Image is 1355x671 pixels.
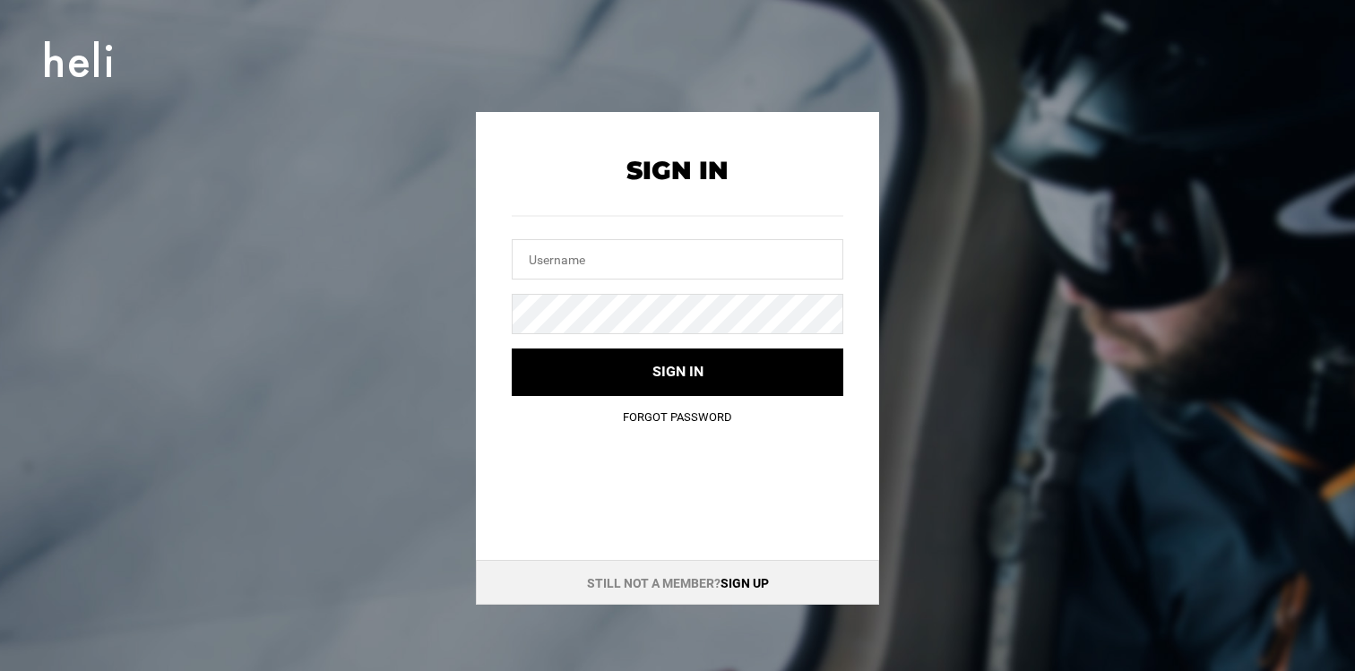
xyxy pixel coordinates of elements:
[512,239,843,280] input: Username
[623,410,732,424] a: Forgot Password
[512,348,843,396] button: Sign in
[721,576,769,590] a: Sign up
[476,560,879,605] div: Still not a member?
[512,157,843,185] h2: Sign In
